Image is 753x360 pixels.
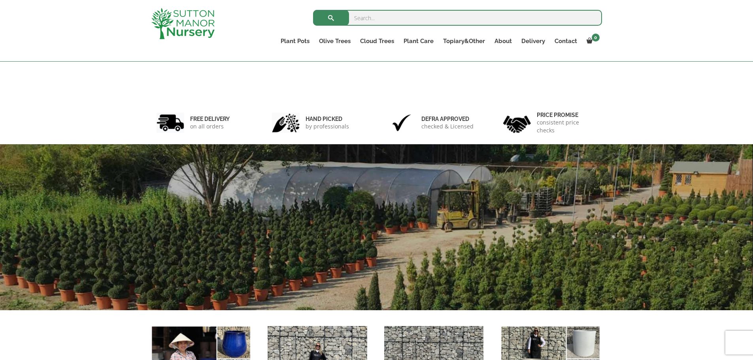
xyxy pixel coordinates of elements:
[313,10,602,26] input: Search...
[190,123,230,130] p: on all orders
[592,34,600,41] span: 0
[503,111,531,135] img: 4.jpg
[306,123,349,130] p: by professionals
[306,115,349,123] h6: hand picked
[550,36,582,47] a: Contact
[314,36,355,47] a: Olive Trees
[151,8,215,39] img: logo
[355,36,399,47] a: Cloud Trees
[82,266,654,315] h1: FREE UK DELIVERY UK’S LEADING SUPPLIERS OF TREES & POTS
[438,36,490,47] a: Topiary&Other
[399,36,438,47] a: Plant Care
[276,36,314,47] a: Plant Pots
[582,36,602,47] a: 0
[157,113,184,133] img: 1.jpg
[537,111,597,119] h6: Price promise
[388,113,415,133] img: 3.jpg
[272,113,300,133] img: 2.jpg
[490,36,517,47] a: About
[421,123,474,130] p: checked & Licensed
[537,119,597,134] p: consistent price checks
[517,36,550,47] a: Delivery
[190,115,230,123] h6: FREE DELIVERY
[421,115,474,123] h6: Defra approved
